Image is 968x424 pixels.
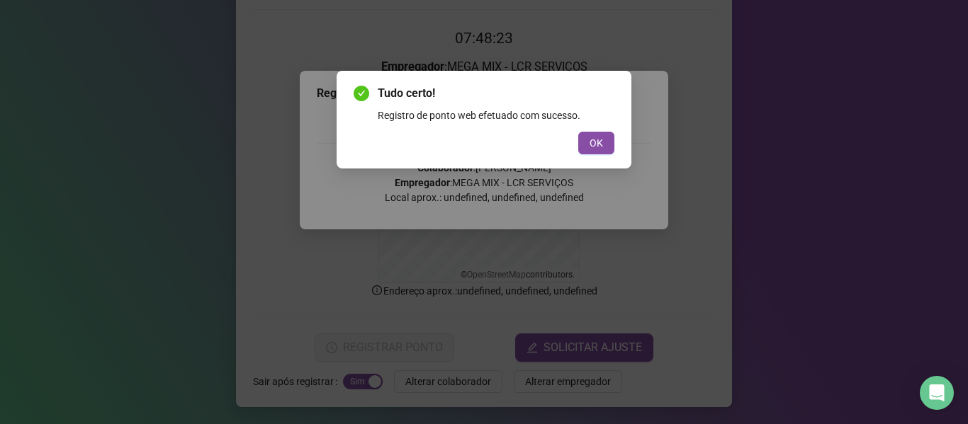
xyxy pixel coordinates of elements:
button: OK [578,132,614,154]
span: check-circle [354,86,369,101]
span: OK [590,135,603,151]
div: Registro de ponto web efetuado com sucesso. [378,108,614,123]
div: Open Intercom Messenger [920,376,954,410]
span: Tudo certo! [378,85,614,102]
